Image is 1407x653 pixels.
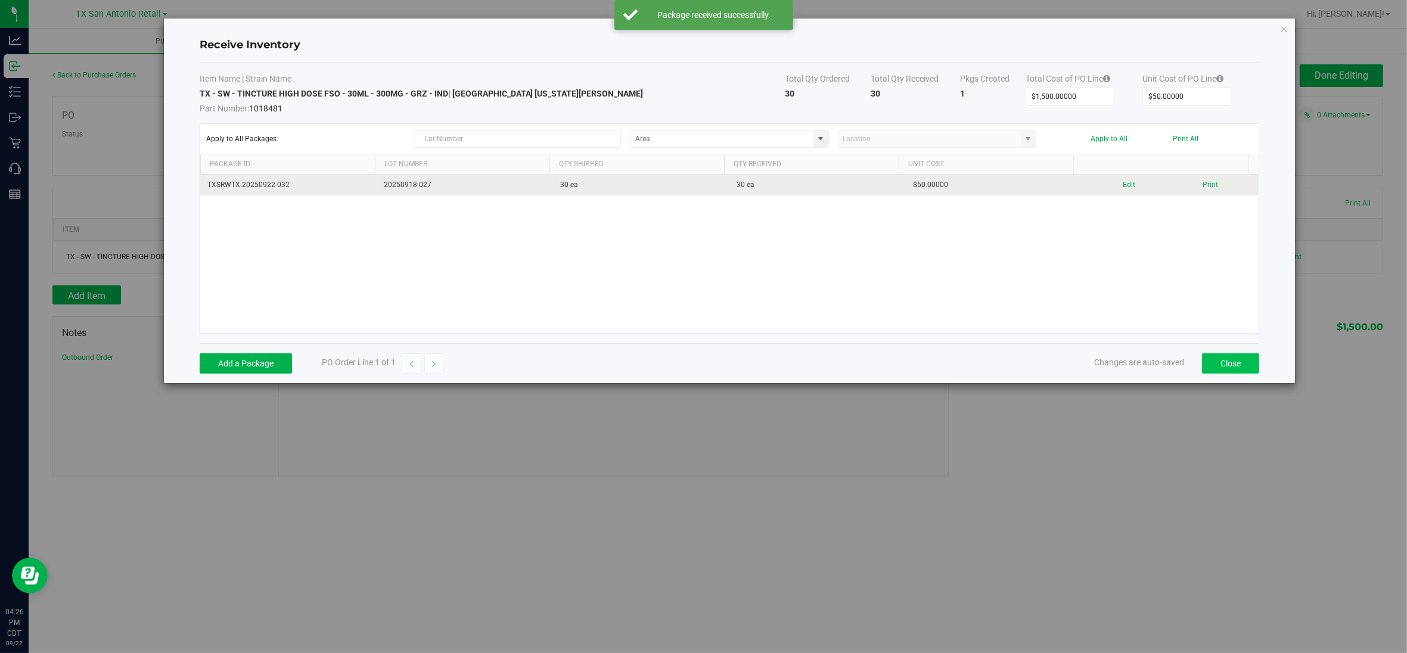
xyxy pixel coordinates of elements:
th: Total Qty Received [871,73,960,88]
input: Unit Cost [1143,88,1231,105]
button: Edit [1123,179,1136,191]
td: 30 ea [553,175,729,195]
td: 30 ea [729,175,906,195]
th: Package Id [200,154,375,175]
th: Total Qty Ordered [785,73,871,88]
input: Lot Number [414,130,621,148]
button: Print [1203,179,1218,191]
span: Changes are auto-saved [1094,357,1184,367]
span: Part Number: [200,104,249,113]
td: $50.00000 [906,175,1082,195]
td: TXSRWTX-20250922-032 [200,175,377,195]
button: Print All [1173,135,1199,143]
strong: 30 [871,89,880,98]
strong: 1 [960,89,965,98]
th: Unit Cost [899,154,1073,175]
strong: 30 [785,89,794,98]
input: Total Cost [1026,88,1114,105]
td: 20250918-027 [377,175,553,195]
i: Specifying a total cost will update all package costs. [1216,74,1223,83]
button: Close [1202,353,1259,374]
button: Close modal [1280,21,1288,36]
span: PO Order Line 1 of 1 [322,357,396,367]
h4: Receive Inventory [200,38,1260,53]
input: NO DATA FOUND [630,130,813,147]
th: Unit Cost of PO Line [1142,73,1259,88]
div: Package received successfully. [644,9,784,21]
button: Apply to All [1091,135,1128,143]
th: Lot Number [375,154,549,175]
th: Pkgs Created [960,73,1025,88]
iframe: Resource center [12,558,48,593]
th: Qty Received [724,154,899,175]
button: Add a Package [200,353,292,374]
span: 1018481 [200,99,785,114]
th: Item Name | Strain Name [200,73,785,88]
i: Specifying a total cost will update all package costs. [1103,74,1110,83]
span: Apply to All Packages: [206,135,405,143]
th: Qty Shipped [549,154,724,175]
th: Total Cost of PO Line [1026,73,1142,88]
strong: TX - SW - TINCTURE HIGH DOSE FSO - 30ML - 300MG - GRZ - IND | [GEOGRAPHIC_DATA] [US_STATE][PERSON... [200,89,644,98]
